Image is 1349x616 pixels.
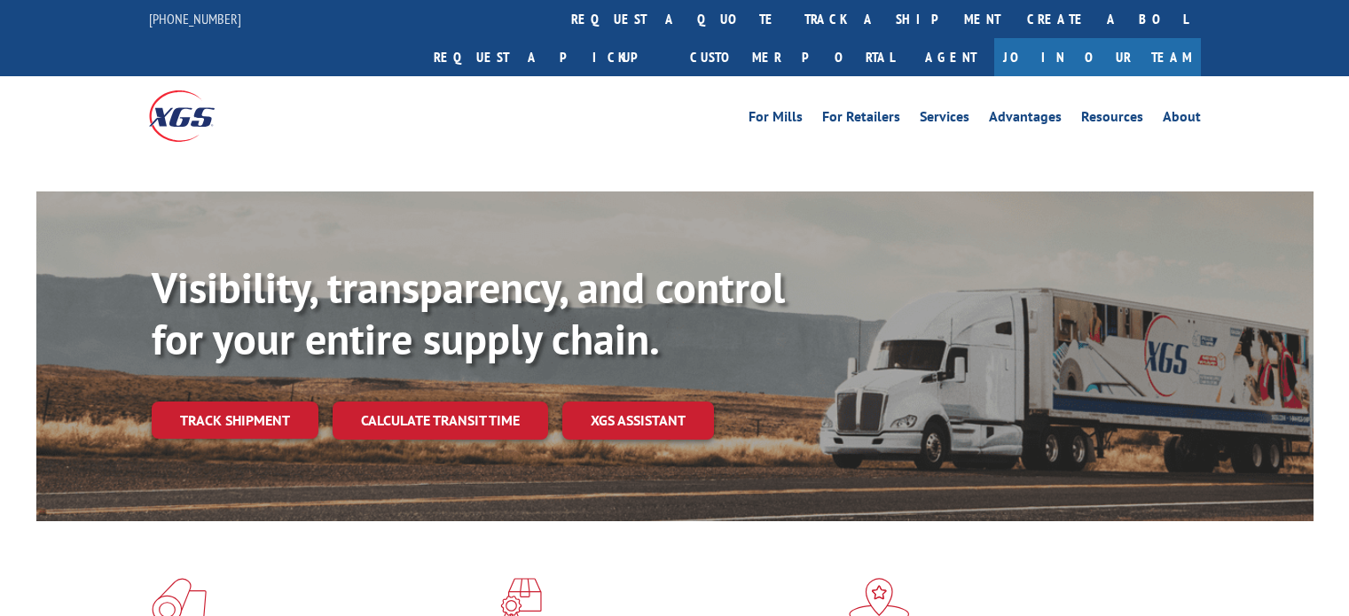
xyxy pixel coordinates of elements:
a: XGS ASSISTANT [562,402,714,440]
a: Track shipment [152,402,318,439]
a: Services [920,110,969,129]
a: About [1163,110,1201,129]
a: Join Our Team [994,38,1201,76]
a: For Retailers [822,110,900,129]
a: Resources [1081,110,1143,129]
a: Advantages [989,110,1062,129]
a: [PHONE_NUMBER] [149,10,241,27]
a: Request a pickup [420,38,677,76]
a: Agent [907,38,994,76]
a: For Mills [749,110,803,129]
a: Customer Portal [677,38,907,76]
b: Visibility, transparency, and control for your entire supply chain. [152,260,785,366]
a: Calculate transit time [333,402,548,440]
